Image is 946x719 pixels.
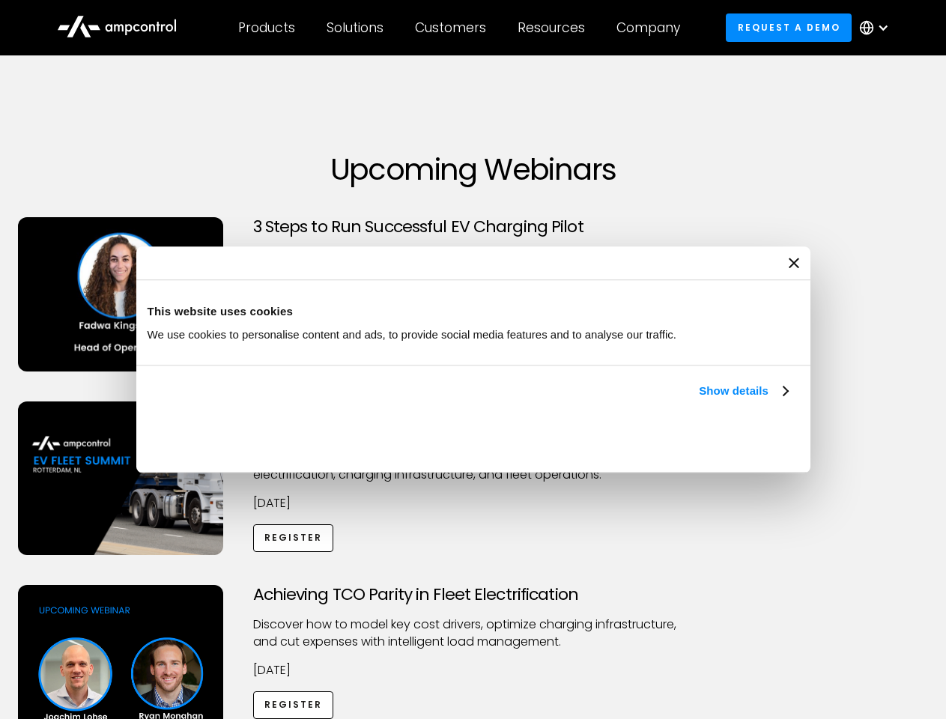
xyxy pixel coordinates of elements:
[726,13,852,41] a: Request a demo
[578,417,793,461] button: Okay
[616,19,680,36] div: Company
[415,19,486,36] div: Customers
[238,19,295,36] div: Products
[253,585,694,604] h3: Achieving TCO Parity in Fleet Electrification
[253,524,334,552] a: Register
[253,616,694,650] p: Discover how to model key cost drivers, optimize charging infrastructure, and cut expenses with i...
[518,19,585,36] div: Resources
[148,328,677,341] span: We use cookies to personalise content and ads, to provide social media features and to analyse ou...
[699,382,787,400] a: Show details
[327,19,383,36] div: Solutions
[789,258,799,268] button: Close banner
[18,151,929,187] h1: Upcoming Webinars
[253,217,694,237] h3: 3 Steps to Run Successful EV Charging Pilot
[253,691,334,719] a: Register
[148,303,799,321] div: This website uses cookies
[253,495,694,512] p: [DATE]
[253,662,694,679] p: [DATE]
